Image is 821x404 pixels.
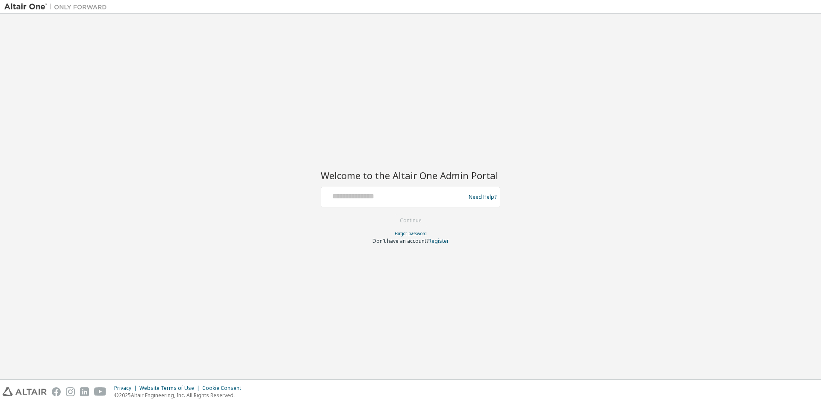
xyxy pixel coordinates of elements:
[114,392,246,399] p: © 2025 Altair Engineering, Inc. All Rights Reserved.
[4,3,111,11] img: Altair One
[428,237,449,245] a: Register
[202,385,246,392] div: Cookie Consent
[139,385,202,392] div: Website Terms of Use
[395,230,427,236] a: Forgot password
[66,387,75,396] img: instagram.svg
[372,237,428,245] span: Don't have an account?
[80,387,89,396] img: linkedin.svg
[321,169,500,181] h2: Welcome to the Altair One Admin Portal
[3,387,47,396] img: altair_logo.svg
[114,385,139,392] div: Privacy
[52,387,61,396] img: facebook.svg
[94,387,106,396] img: youtube.svg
